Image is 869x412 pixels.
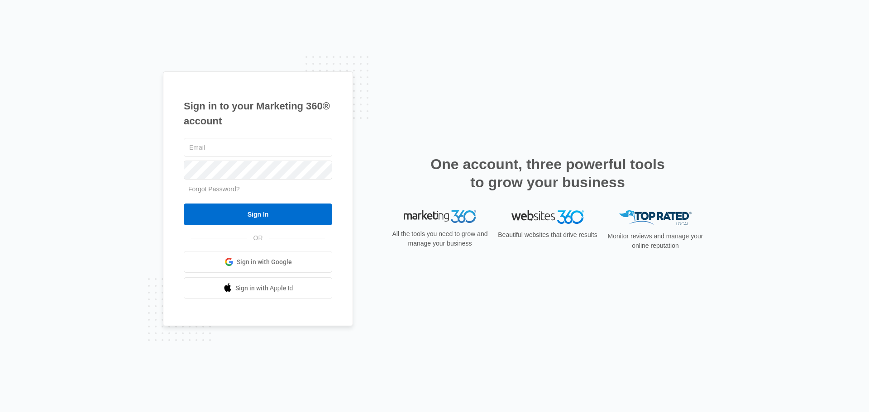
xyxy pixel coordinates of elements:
[404,210,476,223] img: Marketing 360
[235,284,293,293] span: Sign in with Apple Id
[184,277,332,299] a: Sign in with Apple Id
[605,232,706,251] p: Monitor reviews and manage your online reputation
[184,138,332,157] input: Email
[184,99,332,128] h1: Sign in to your Marketing 360® account
[237,257,292,267] span: Sign in with Google
[619,210,692,225] img: Top Rated Local
[188,185,240,193] a: Forgot Password?
[428,155,668,191] h2: One account, three powerful tools to grow your business
[511,210,584,223] img: Websites 360
[389,229,491,248] p: All the tools you need to grow and manage your business
[184,204,332,225] input: Sign In
[247,233,269,243] span: OR
[184,251,332,273] a: Sign in with Google
[497,230,598,240] p: Beautiful websites that drive results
